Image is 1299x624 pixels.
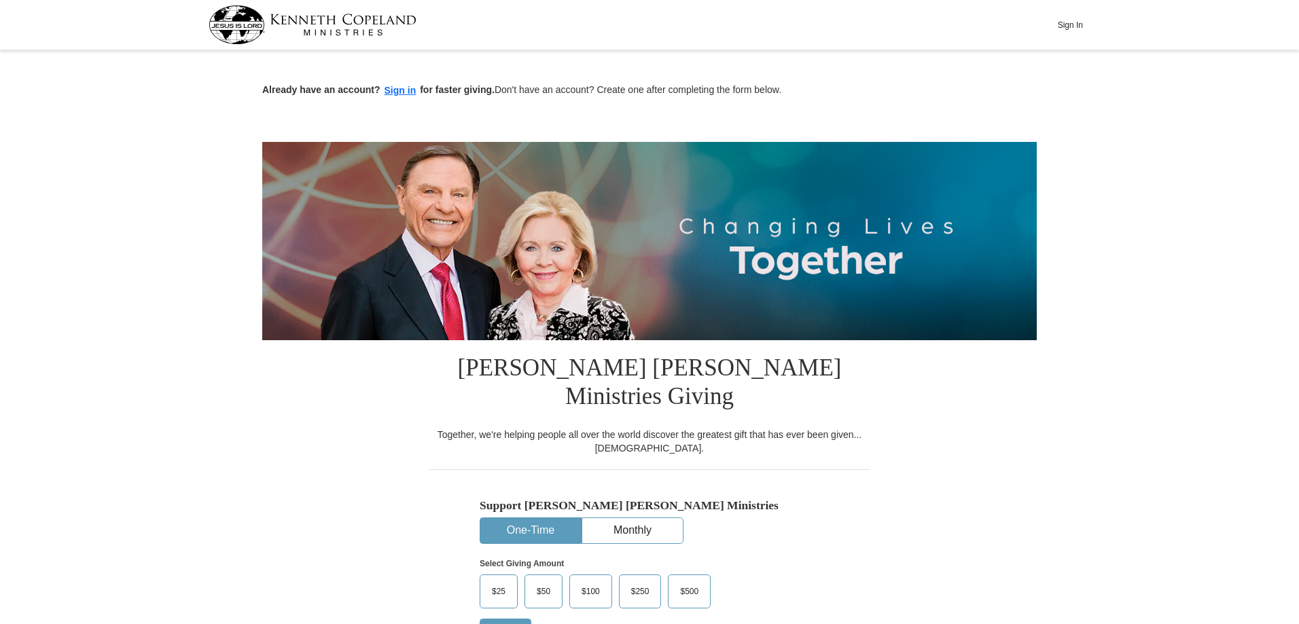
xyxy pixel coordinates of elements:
p: Don't have an account? Create one after completing the form below. [262,83,1037,98]
h5: Support [PERSON_NAME] [PERSON_NAME] Ministries [480,498,819,513]
span: $25 [485,581,512,602]
h1: [PERSON_NAME] [PERSON_NAME] Ministries Giving [429,340,870,428]
div: Together, we're helping people all over the world discover the greatest gift that has ever been g... [429,428,870,455]
img: kcm-header-logo.svg [209,5,416,44]
strong: Select Giving Amount [480,559,564,568]
button: One-Time [480,518,581,543]
span: $500 [673,581,705,602]
span: $50 [530,581,557,602]
button: Sign in [380,83,421,98]
button: Sign In [1050,14,1090,35]
span: $250 [624,581,656,602]
span: $100 [575,581,607,602]
button: Monthly [582,518,683,543]
strong: Already have an account? for faster giving. [262,84,495,95]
